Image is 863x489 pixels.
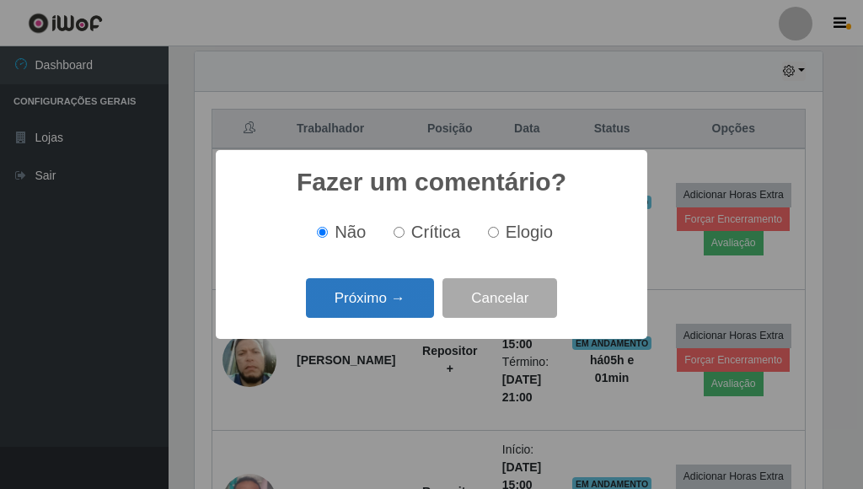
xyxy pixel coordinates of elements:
button: Cancelar [442,278,557,318]
input: Crítica [394,227,405,238]
button: Próximo → [306,278,434,318]
input: Elogio [488,227,499,238]
span: Elogio [506,223,553,241]
input: Não [317,227,328,238]
h2: Fazer um comentário? [297,167,566,197]
span: Crítica [411,223,461,241]
span: Não [335,223,366,241]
